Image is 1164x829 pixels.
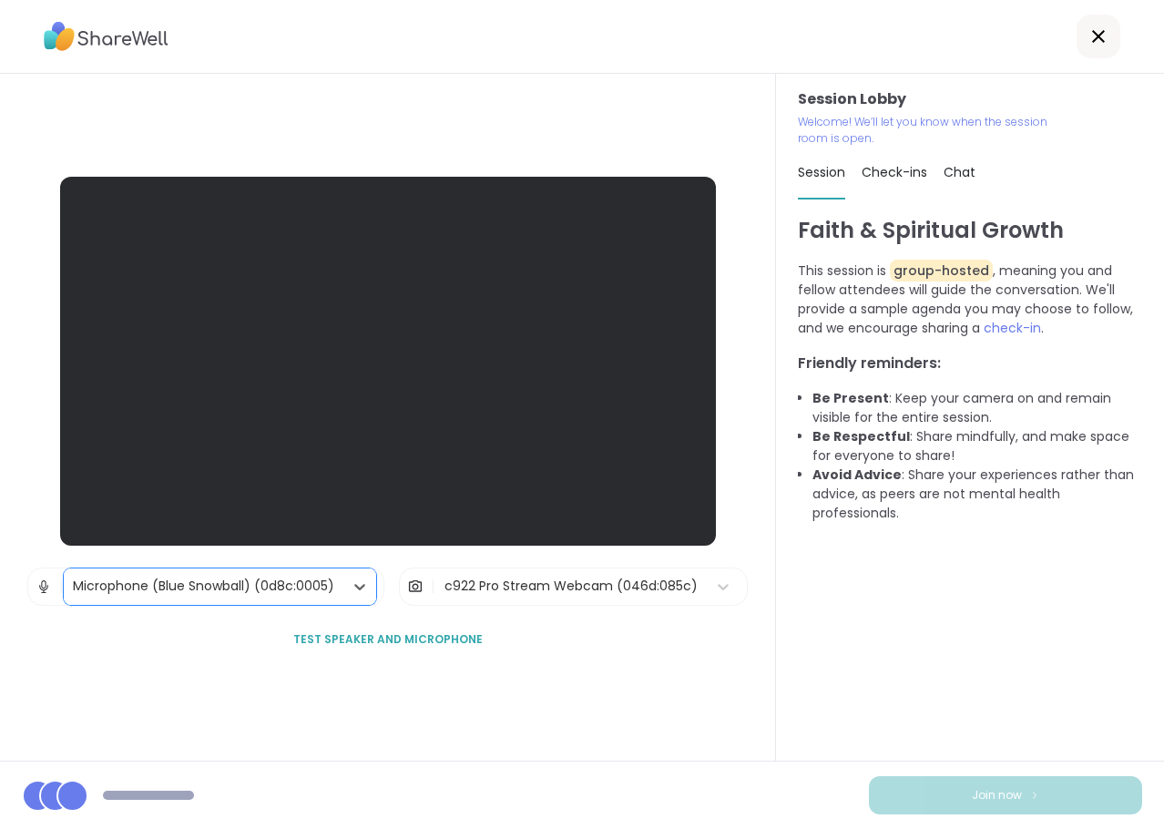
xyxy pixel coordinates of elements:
img: ShareWell Logomark [1029,790,1040,800]
span: | [59,568,64,605]
button: Test speaker and microphone [286,620,490,659]
img: Camera [407,568,424,605]
span: Join now [972,787,1022,803]
span: Chat [944,163,975,181]
span: check-in [984,319,1041,337]
h1: Faith & Spiritual Growth [798,214,1142,247]
span: Test speaker and microphone [293,631,483,648]
li: : Share mindfully, and make space for everyone to share! [812,427,1142,466]
p: Welcome! We’ll let you know when the session room is open. [798,114,1060,147]
li: : Share your experiences rather than advice, as peers are not mental health professionals. [812,466,1142,523]
b: Be Respectful [812,427,910,445]
span: Check-ins [862,163,927,181]
div: Microphone (Blue Snowball) (0d8c:0005) [73,577,334,596]
img: ShareWell Logo [44,15,168,57]
b: Avoid Advice [812,466,902,484]
button: Join now [869,776,1142,814]
b: Be Present [812,389,889,407]
div: c922 Pro Stream Webcam (046d:085c) [444,577,698,596]
span: group-hosted [890,260,993,281]
h3: Session Lobby [798,88,1142,110]
span: Session [798,163,845,181]
p: This session is , meaning you and fellow attendees will guide the conversation. We'll provide a s... [798,261,1142,338]
span: | [431,568,435,605]
h3: Friendly reminders: [798,353,1142,374]
img: Microphone [36,568,52,605]
li: : Keep your camera on and remain visible for the entire session. [812,389,1142,427]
